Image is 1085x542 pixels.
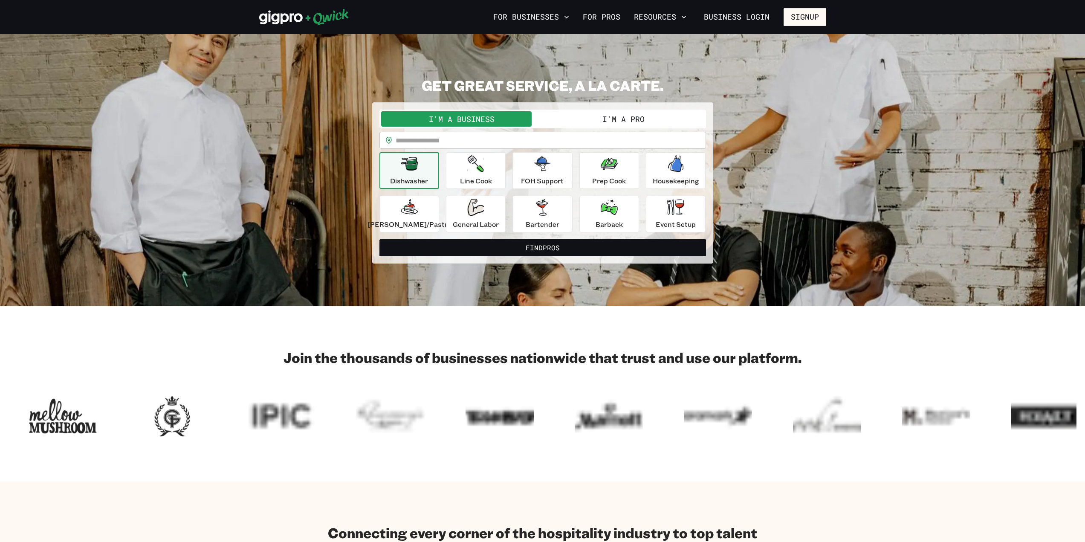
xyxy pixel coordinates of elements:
p: Bartender [526,219,559,229]
button: FindPros [379,239,706,256]
button: I'm a Business [381,111,543,127]
button: Prep Cook [579,152,639,189]
p: Dishwasher [390,176,428,186]
p: [PERSON_NAME]/Pastry [367,219,451,229]
p: General Labor [453,219,499,229]
button: Line Cook [446,152,506,189]
a: Business Login [697,8,777,26]
p: Housekeeping [653,176,699,186]
h2: Connecting every corner of the hospitality industry to top talent [328,524,757,541]
button: Bartender [512,196,572,232]
img: Logo for Mellow Mushroom [29,393,97,439]
button: I'm a Pro [543,111,704,127]
button: Housekeeping [646,152,706,189]
p: Barback [596,219,623,229]
h2: Join the thousands of businesses nationwide that trust and use our platform. [259,349,826,366]
button: [PERSON_NAME]/Pastry [379,196,439,232]
a: For Pros [579,10,624,24]
p: Line Cook [460,176,492,186]
button: General Labor [446,196,506,232]
h2: GET GREAT SERVICE, A LA CARTE. [372,77,713,94]
p: Prep Cook [592,176,626,186]
button: Signup [784,8,826,26]
p: Event Setup [656,219,696,229]
img: Logo for Georgian Terrace [138,393,206,439]
p: FOH Support [521,176,564,186]
button: Resources [631,10,690,24]
button: FOH Support [512,152,572,189]
button: Event Setup [646,196,706,232]
button: Dishwasher [379,152,439,189]
button: For Businesses [490,10,573,24]
button: Barback [579,196,639,232]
